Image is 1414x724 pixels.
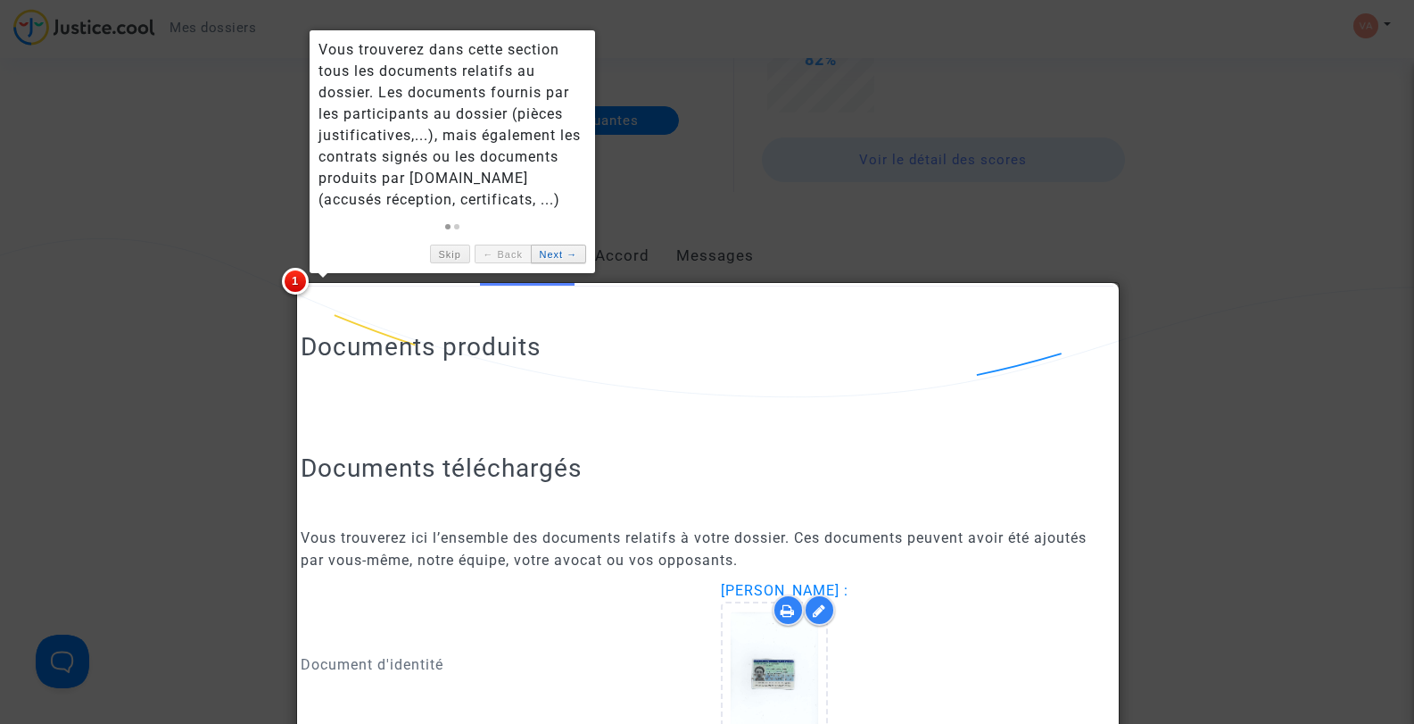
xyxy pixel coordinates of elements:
a: Next → [531,245,586,263]
p: Document d'identité [301,653,694,676]
span: 1 [282,268,309,295]
span: Vous trouverez ici l’ensemble des documents relatifs à votre dossier. Ces documents peuvent avoir... [301,529,1087,569]
a: Skip [430,245,470,263]
div: Vous trouverez dans cette section tous les documents relatifs au dossier. Les documents fournis p... [318,39,586,211]
h2: Documents téléchargés [301,453,1113,484]
a: ← Back [475,245,531,263]
span: [PERSON_NAME] : [721,582,848,599]
h2: Documents produits [301,331,1113,362]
